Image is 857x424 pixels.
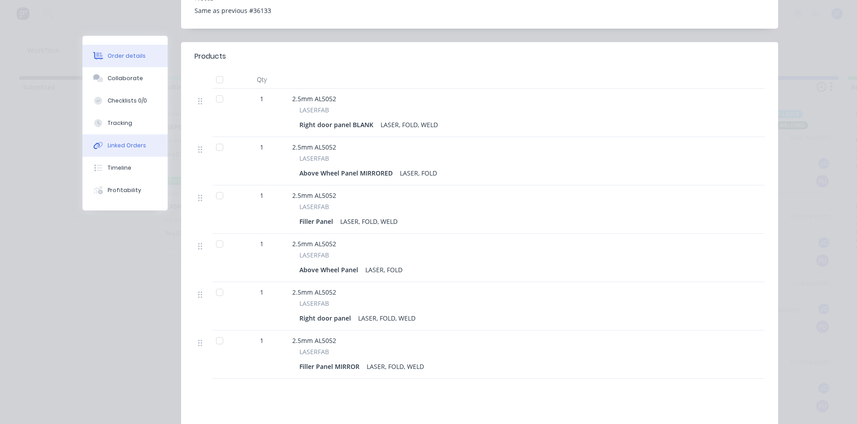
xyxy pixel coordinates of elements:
div: Right door panel BLANK [299,118,377,131]
div: Checklists 0/0 [108,97,147,105]
div: LASER, FOLD [362,263,406,276]
span: LASERFAB [299,250,329,260]
span: 2.5mm AL5052 [292,240,336,248]
div: LASER, FOLD, WELD [377,118,441,131]
span: LASERFAB [299,105,329,115]
div: Above Wheel Panel MIRRORED [299,167,396,180]
span: LASERFAB [299,202,329,211]
span: 2.5mm AL5052 [292,94,336,103]
button: Timeline [82,157,168,179]
div: Timeline [108,164,131,172]
div: Same as previous #36133 [195,6,765,15]
div: Above Wheel Panel [299,263,362,276]
span: 2.5mm AL5052 [292,143,336,151]
span: 1 [260,287,264,297]
span: 1 [260,191,264,200]
div: LASER, FOLD [396,167,441,180]
div: Collaborate [108,74,143,82]
div: Filler Panel MIRROR [299,360,363,373]
span: 2.5mm AL5052 [292,191,336,200]
button: Profitability [82,179,168,201]
span: 1 [260,239,264,248]
button: Checklists 0/0 [82,90,168,112]
div: LASER, FOLD, WELD [337,215,401,228]
div: Profitability [108,186,141,194]
div: Filler Panel [299,215,337,228]
div: LASER, FOLD, WELD [363,360,428,373]
span: LASERFAB [299,347,329,356]
div: LASER, FOLD, WELD [355,312,419,325]
button: Collaborate [82,67,168,90]
div: Tracking [108,119,132,127]
div: Products [195,51,226,62]
div: Qty [235,71,289,89]
span: 2.5mm AL5052 [292,336,336,345]
button: Order details [82,45,168,67]
div: Order details [108,52,146,60]
div: Right door panel [299,312,355,325]
span: 2.5mm AL5052 [292,288,336,296]
div: Linked Orders [108,141,146,150]
button: Linked Orders [82,134,168,157]
button: Tracking [82,112,168,134]
span: LASERFAB [299,299,329,308]
span: 1 [260,336,264,345]
span: LASERFAB [299,154,329,163]
span: 1 [260,94,264,103]
span: 1 [260,142,264,152]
